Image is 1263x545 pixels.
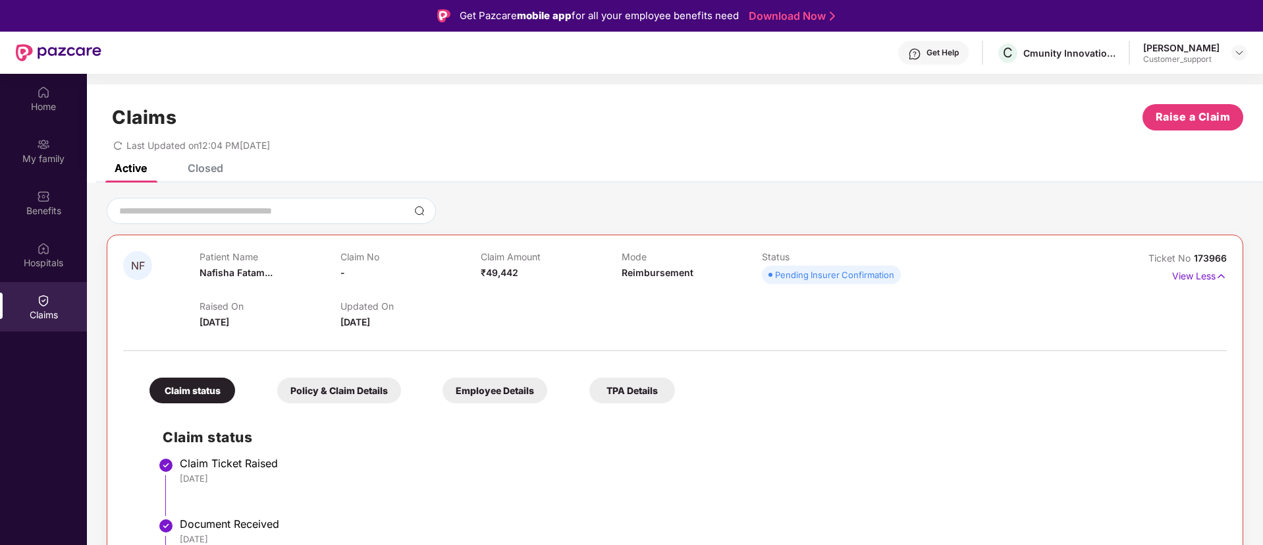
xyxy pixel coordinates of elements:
[1143,54,1220,65] div: Customer_support
[517,9,572,22] strong: mobile app
[1234,47,1245,58] img: svg+xml;base64,PHN2ZyBpZD0iRHJvcGRvd24tMzJ4MzIiIHhtbG5zPSJodHRwOi8vd3d3LnczLm9yZy8yMDAwL3N2ZyIgd2...
[830,9,835,23] img: Stroke
[437,9,450,22] img: Logo
[749,9,831,23] a: Download Now
[927,47,959,58] div: Get Help
[1143,42,1220,54] div: [PERSON_NAME]
[16,44,101,61] img: New Pazcare Logo
[908,47,921,61] img: svg+xml;base64,PHN2ZyBpZD0iSGVscC0zMngzMiIgeG1sbnM9Imh0dHA6Ly93d3cudzMub3JnLzIwMDAvc3ZnIiB3aWR0aD...
[460,8,739,24] div: Get Pazcare for all your employee benefits need
[1023,47,1115,59] div: Cmunity Innovations Private Limited
[1003,45,1013,61] span: C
